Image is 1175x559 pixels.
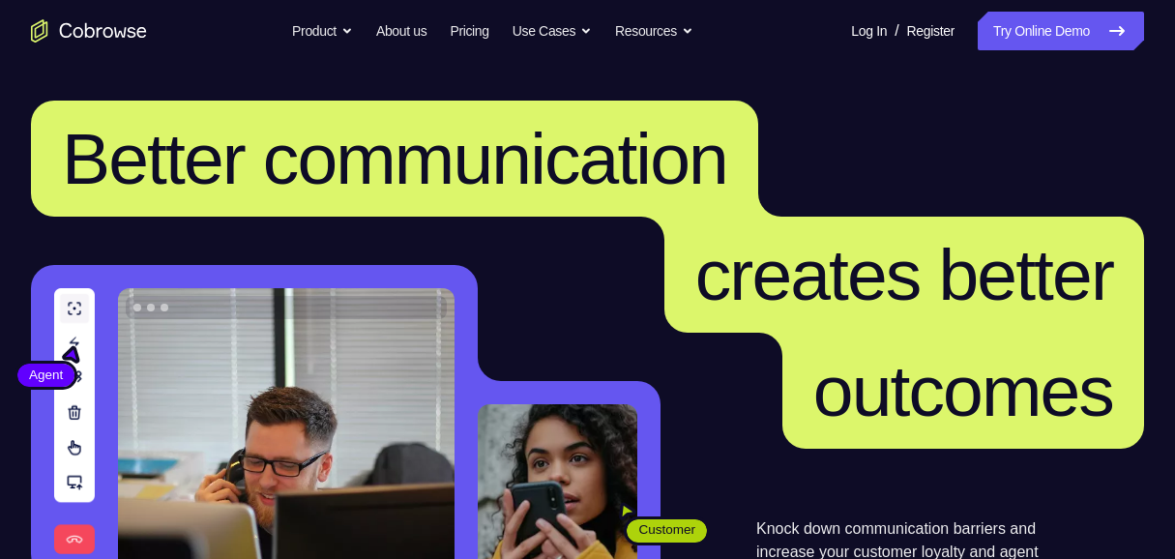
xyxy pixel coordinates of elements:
a: Register [907,12,955,50]
a: Log In [851,12,887,50]
a: Go to the home page [31,19,147,43]
a: Pricing [450,12,488,50]
span: outcomes [813,350,1113,431]
span: creates better [695,234,1113,315]
a: Try Online Demo [978,12,1144,50]
span: Better communication [62,118,727,199]
button: Product [292,12,353,50]
a: About us [376,12,426,50]
button: Resources [615,12,693,50]
button: Use Cases [513,12,592,50]
span: / [895,19,898,43]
